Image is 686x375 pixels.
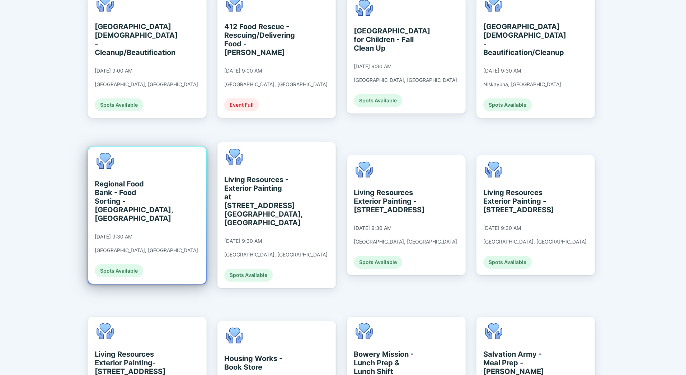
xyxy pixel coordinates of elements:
[354,225,391,231] div: [DATE] 9:30 AM
[354,94,402,107] div: Spots Available
[95,22,160,57] div: [GEOGRAPHIC_DATA][DEMOGRAPHIC_DATA] - Cleanup/Beautification
[95,68,132,74] div: [DATE] 9:00 AM
[224,238,262,244] div: [DATE] 9:30 AM
[224,22,290,57] div: 412 Food Rescue - Rescuing/Delivering Food - [PERSON_NAME]
[483,239,587,245] div: [GEOGRAPHIC_DATA], [GEOGRAPHIC_DATA]
[354,256,402,269] div: Spots Available
[483,256,532,269] div: Spots Available
[483,188,549,214] div: Living Resources Exterior Painting - [STREET_ADDRESS]
[224,98,259,111] div: Event Full
[483,81,561,88] div: Niskayuna, [GEOGRAPHIC_DATA]
[354,239,457,245] div: [GEOGRAPHIC_DATA], [GEOGRAPHIC_DATA]
[224,68,262,74] div: [DATE] 9:00 AM
[224,251,328,258] div: [GEOGRAPHIC_DATA], [GEOGRAPHIC_DATA]
[483,68,521,74] div: [DATE] 9:30 AM
[224,175,290,227] div: Living Resources - Exterior Painting at [STREET_ADDRESS] [GEOGRAPHIC_DATA], [GEOGRAPHIC_DATA]
[95,98,143,111] div: Spots Available
[354,188,419,214] div: Living Resources Exterior Painting - [STREET_ADDRESS]
[354,77,457,83] div: [GEOGRAPHIC_DATA], [GEOGRAPHIC_DATA]
[483,98,532,111] div: Spots Available
[95,81,198,88] div: [GEOGRAPHIC_DATA], [GEOGRAPHIC_DATA]
[95,233,132,240] div: [DATE] 9:30 AM
[483,225,521,231] div: [DATE] 9:30 AM
[224,269,273,282] div: Spots Available
[224,354,290,371] div: Housing Works - Book Store
[224,81,328,88] div: [GEOGRAPHIC_DATA], [GEOGRAPHIC_DATA]
[483,22,549,57] div: [GEOGRAPHIC_DATA][DEMOGRAPHIC_DATA] - Beautification/Cleanup
[95,264,143,277] div: Spots Available
[354,63,391,70] div: [DATE] 9:30 AM
[95,180,160,223] div: Regional Food Bank - Food Sorting - [GEOGRAPHIC_DATA], [GEOGRAPHIC_DATA]
[354,27,419,52] div: [GEOGRAPHIC_DATA] for Children - Fall Clean Up
[95,247,198,254] div: [GEOGRAPHIC_DATA], [GEOGRAPHIC_DATA]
